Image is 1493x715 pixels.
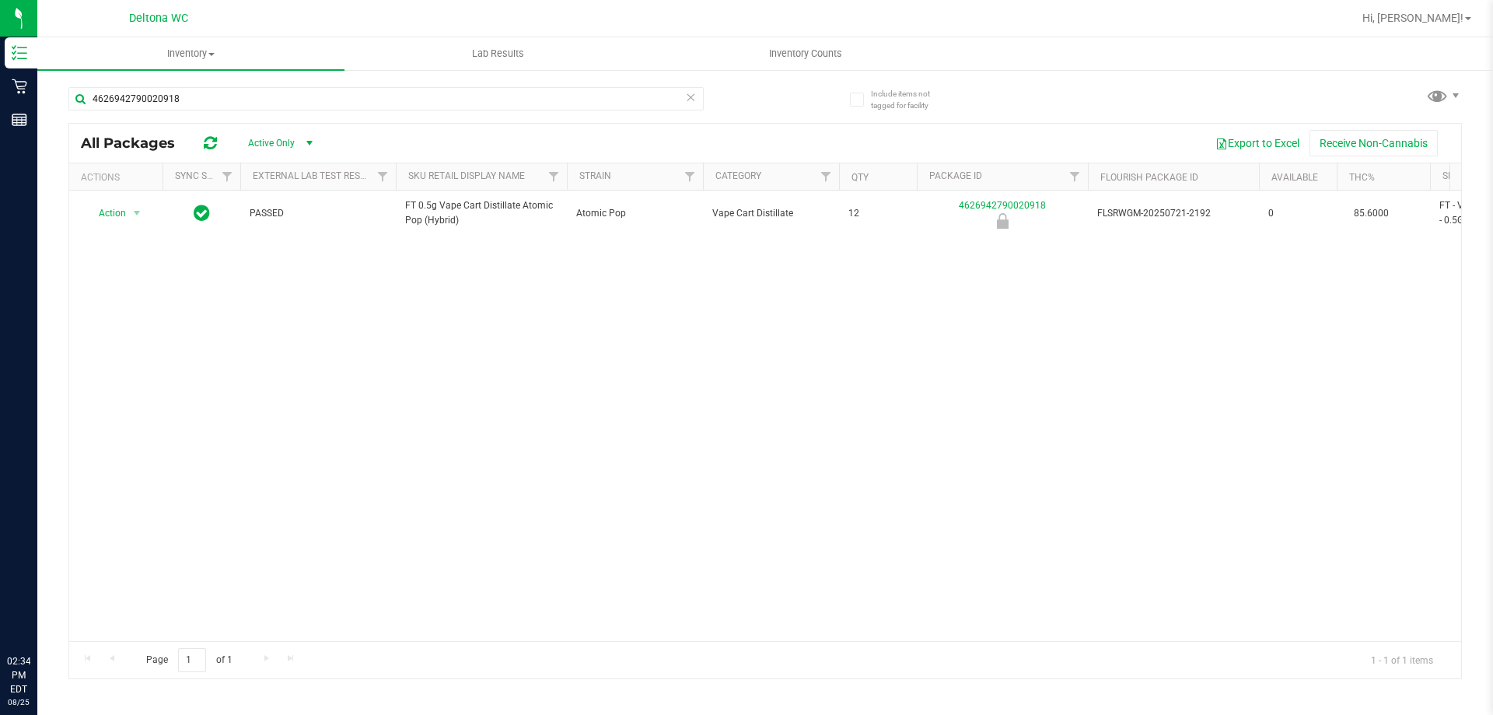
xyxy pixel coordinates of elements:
[37,47,344,61] span: Inventory
[541,163,567,190] a: Filter
[579,170,611,181] a: Strain
[576,206,694,221] span: Atomic Pop
[1346,202,1397,225] span: 85.6000
[12,112,27,128] inline-svg: Reports
[851,172,869,183] a: Qty
[81,172,156,183] div: Actions
[16,591,62,637] iframe: Resource center
[133,648,245,672] span: Page of 1
[1442,170,1489,181] a: SKU Name
[194,202,210,224] span: In Sync
[848,206,907,221] span: 12
[12,79,27,94] inline-svg: Retail
[1349,172,1375,183] a: THC%
[1362,12,1463,24] span: Hi, [PERSON_NAME]!
[68,87,704,110] input: Search Package ID, Item Name, SKU, Lot or Part Number...
[685,87,696,107] span: Clear
[1205,130,1309,156] button: Export to Excel
[451,47,545,61] span: Lab Results
[959,200,1046,211] a: 4626942790020918
[712,206,830,221] span: Vape Cart Distillate
[37,37,344,70] a: Inventory
[914,213,1090,229] div: Launch Hold
[344,37,652,70] a: Lab Results
[1100,172,1198,183] a: Flourish Package ID
[178,648,206,672] input: 1
[1271,172,1318,183] a: Available
[129,12,188,25] span: Deltona WC
[1097,206,1250,221] span: FLSRWGM-20250721-2192
[7,696,30,708] p: 08/25
[250,206,386,221] span: PASSED
[81,135,191,152] span: All Packages
[408,170,525,181] a: Sku Retail Display Name
[253,170,375,181] a: External Lab Test Result
[652,37,959,70] a: Inventory Counts
[871,88,949,111] span: Include items not tagged for facility
[405,198,558,228] span: FT 0.5g Vape Cart Distillate Atomic Pop (Hybrid)
[370,163,396,190] a: Filter
[1358,648,1446,671] span: 1 - 1 of 1 items
[215,163,240,190] a: Filter
[7,654,30,696] p: 02:34 PM EDT
[677,163,703,190] a: Filter
[1268,206,1327,221] span: 0
[813,163,839,190] a: Filter
[929,170,982,181] a: Package ID
[12,45,27,61] inline-svg: Inventory
[748,47,863,61] span: Inventory Counts
[175,170,235,181] a: Sync Status
[715,170,761,181] a: Category
[85,202,127,224] span: Action
[128,202,147,224] span: select
[1309,130,1438,156] button: Receive Non-Cannabis
[1062,163,1088,190] a: Filter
